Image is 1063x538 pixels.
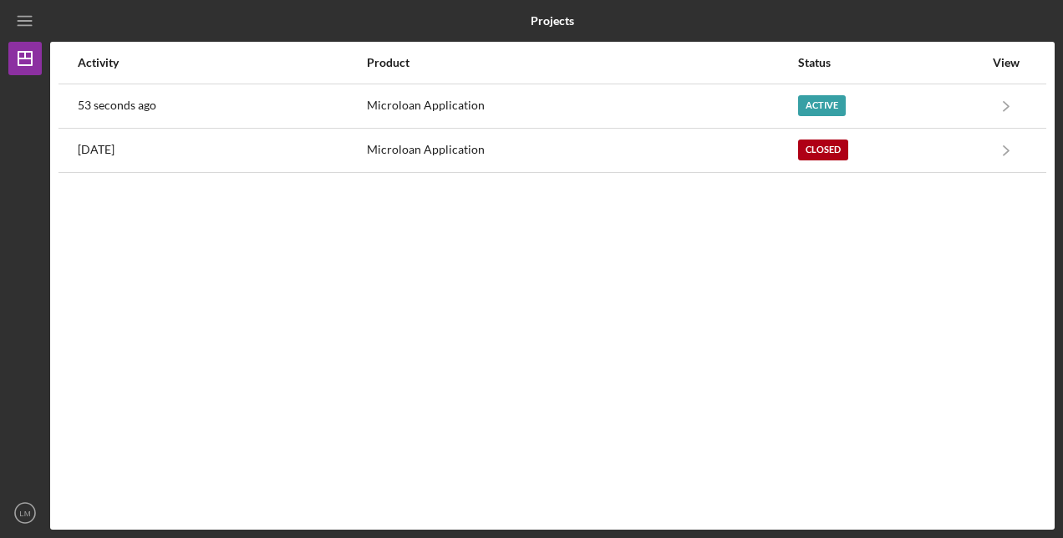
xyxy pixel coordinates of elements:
div: Product [367,56,796,69]
div: Activity [78,56,365,69]
div: Closed [798,140,848,160]
div: View [985,56,1027,69]
button: LM [8,496,42,530]
b: Projects [531,14,574,28]
div: Status [798,56,984,69]
time: 2024-10-09 21:51 [78,143,114,156]
div: Microloan Application [367,129,796,171]
div: Microloan Application [367,85,796,127]
div: Active [798,95,846,116]
time: 2025-09-03 19:01 [78,99,156,112]
text: LM [19,509,30,518]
